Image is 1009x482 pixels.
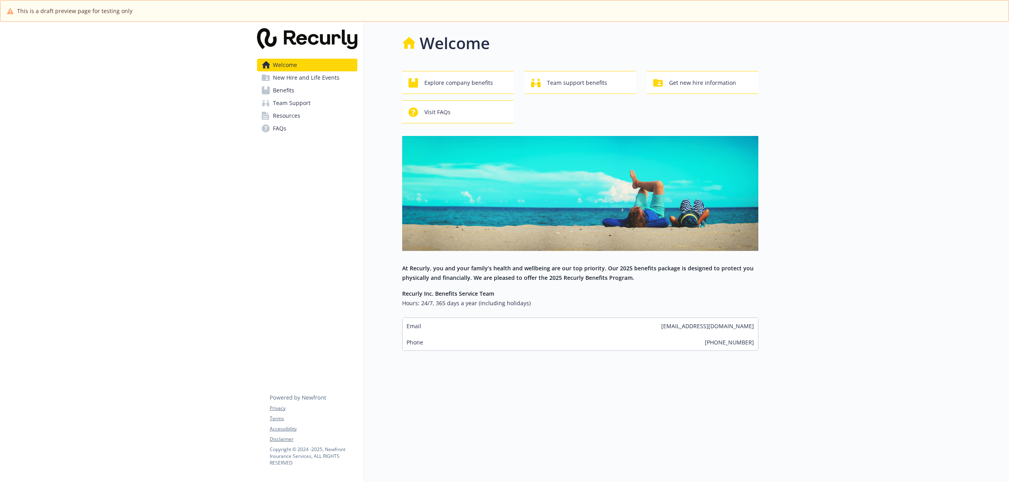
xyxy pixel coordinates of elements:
[273,71,340,84] span: New Hire and Life Events
[270,415,357,422] a: Terms
[402,100,514,123] button: Visit FAQs
[273,84,294,97] span: Benefits
[661,322,754,330] span: [EMAIL_ADDRESS][DOMAIN_NAME]
[270,405,357,412] a: Privacy
[17,7,132,15] span: This is a draft preview page for testing only
[270,436,357,443] a: Disclaimer
[402,71,514,94] button: Explore company benefits
[402,264,754,281] strong: At Recurly, you and your family’s health and wellbeing are our top priority. Our 2025 benefits pa...
[257,97,357,109] a: Team Support
[273,97,311,109] span: Team Support
[424,105,451,120] span: Visit FAQs
[705,338,754,346] span: [PHONE_NUMBER]
[420,31,490,55] h1: Welcome
[257,71,357,84] a: New Hire and Life Events
[270,446,357,466] p: Copyright © 2024 - 2025 , Newfront Insurance Services, ALL RIGHTS RESERVED
[270,425,357,432] a: Accessibility
[273,59,297,71] span: Welcome
[257,84,357,97] a: Benefits
[647,71,758,94] button: Get new hire information
[257,109,357,122] a: Resources
[424,75,493,90] span: Explore company benefits
[669,75,736,90] span: Get new hire information
[402,298,758,308] h6: Hours: 24/7, 365 days a year (including holidays)​
[407,322,421,330] span: Email
[273,109,300,122] span: Resources
[525,71,636,94] button: Team support benefits
[407,338,423,346] span: Phone
[547,75,607,90] span: Team support benefits
[273,122,286,135] span: FAQs
[257,122,357,135] a: FAQs
[402,136,758,251] img: overview page banner
[257,59,357,71] a: Welcome
[402,290,494,297] strong: Recurly Inc. Benefits Service Team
